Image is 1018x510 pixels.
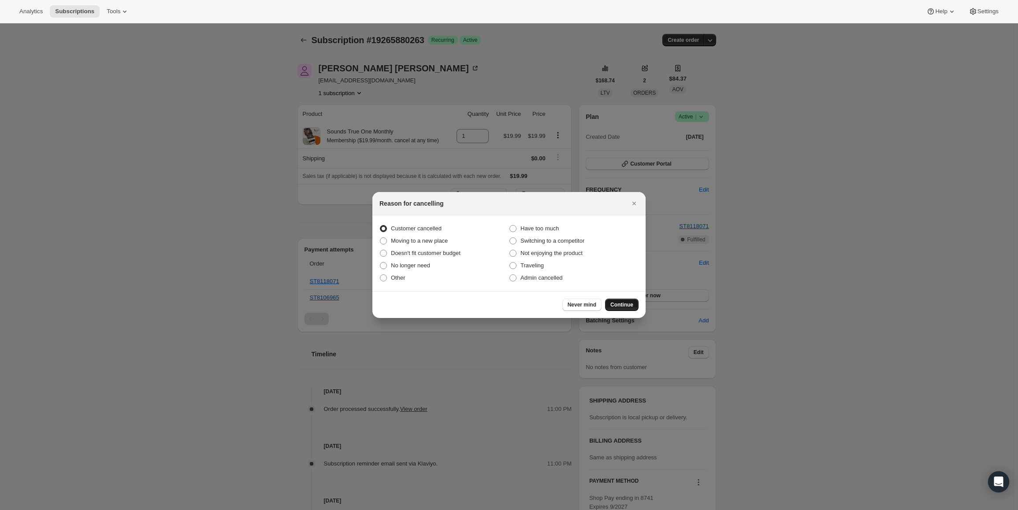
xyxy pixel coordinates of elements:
h2: Reason for cancelling [379,199,443,208]
span: Switching to a competitor [520,237,584,244]
button: Analytics [14,5,48,18]
span: Continue [610,301,633,308]
span: Help [935,8,947,15]
span: Moving to a new place [391,237,448,244]
span: Tools [107,8,120,15]
span: Settings [977,8,999,15]
button: Continue [605,299,639,311]
button: Tools [101,5,134,18]
span: Other [391,274,405,281]
span: Never mind [568,301,596,308]
span: Not enjoying the product [520,250,583,256]
span: No longer need [391,262,430,269]
span: Admin cancelled [520,274,562,281]
button: Subscriptions [50,5,100,18]
span: Doesn't fit customer budget [391,250,461,256]
div: Open Intercom Messenger [988,471,1009,492]
button: Close [628,197,640,210]
span: Analytics [19,8,43,15]
span: Customer cancelled [391,225,442,232]
button: Settings [963,5,1004,18]
button: Help [921,5,961,18]
button: Never mind [562,299,602,311]
span: Subscriptions [55,8,94,15]
span: Have too much [520,225,559,232]
span: Traveling [520,262,544,269]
